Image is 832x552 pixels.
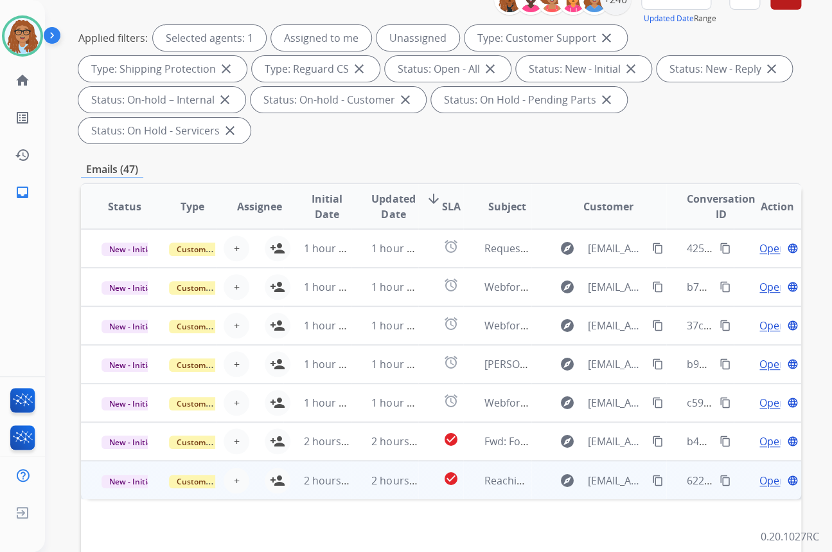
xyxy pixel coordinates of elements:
img: avatar [4,18,40,54]
mat-icon: content_copy [652,281,664,293]
span: Updated Date [371,191,415,222]
span: New - Initial [102,397,161,410]
mat-icon: content_copy [652,436,664,447]
div: Type: Reguard CS [252,56,380,82]
mat-icon: home [15,73,30,88]
mat-icon: explore [560,241,575,256]
mat-icon: explore [560,473,575,488]
span: Customer Support [169,320,252,333]
th: Action [734,184,801,229]
mat-icon: close [599,30,614,46]
span: Customer Support [169,358,252,372]
button: + [224,428,249,454]
span: [EMAIL_ADDRESS][DOMAIN_NAME] [588,279,645,295]
div: Selected agents: 1 [153,25,266,51]
mat-icon: language [787,475,799,486]
span: 1 hour ago [371,396,424,410]
mat-icon: content_copy [720,243,731,254]
mat-icon: person_add [270,395,285,410]
mat-icon: language [787,320,799,331]
div: Type: Customer Support [465,25,627,51]
mat-icon: close [351,61,367,77]
span: New - Initial [102,320,161,333]
span: Customer Support [169,436,252,449]
span: [PERSON_NAME] claim [484,357,592,371]
mat-icon: alarm [443,316,459,331]
span: Webform from [EMAIL_ADDRESS][DOMAIN_NAME] on [DATE] [484,318,775,333]
mat-icon: language [787,243,799,254]
mat-icon: arrow_downward [425,191,441,207]
span: [EMAIL_ADDRESS][DOMAIN_NAME] [588,434,645,449]
span: [EMAIL_ADDRESS][DOMAIN_NAME] [588,473,645,488]
span: New - Initial [102,475,161,488]
mat-icon: content_copy [720,281,731,293]
span: + [234,356,240,372]
span: Range [644,13,716,24]
span: + [234,434,240,449]
span: 2 hours ago [371,434,429,448]
div: Type: Shipping Protection [78,56,247,82]
span: Open [759,241,786,256]
span: Status [108,199,141,214]
mat-icon: check_circle [443,432,459,447]
button: + [224,468,249,493]
span: + [234,279,240,295]
mat-icon: close [398,92,413,107]
span: Open [759,395,786,410]
span: 1 hour ago [371,241,424,255]
mat-icon: close [222,123,238,138]
span: 2 hours ago [304,474,362,488]
span: 1 hour ago [304,357,357,371]
span: New - Initial [102,436,161,449]
span: + [234,395,240,410]
span: 1 hour ago [371,318,424,333]
span: 1 hour ago [304,241,357,255]
button: + [224,390,249,416]
mat-icon: explore [560,356,575,372]
span: Customer Support [169,397,252,410]
span: New - Initial [102,281,161,295]
mat-icon: content_copy [652,320,664,331]
span: New - Initial [102,243,161,256]
span: 2 hours ago [304,434,362,448]
span: Initial Date [304,191,350,222]
mat-icon: language [787,281,799,293]
mat-icon: person_add [270,356,285,372]
div: Status: New - Initial [516,56,651,82]
span: Customer Support [169,475,252,488]
mat-icon: content_copy [720,397,731,409]
span: + [234,241,240,256]
span: Webform from [EMAIL_ADDRESS][DOMAIN_NAME] on [DATE] [484,396,775,410]
mat-icon: content_copy [720,358,731,370]
button: + [224,235,249,261]
mat-icon: alarm [443,277,459,293]
mat-icon: alarm [443,239,459,254]
mat-icon: language [787,358,799,370]
mat-icon: person_add [270,279,285,295]
mat-icon: person_add [270,434,285,449]
span: Subject [488,199,526,214]
button: Updated Date [644,14,694,24]
button: + [224,313,249,338]
span: + [234,473,240,488]
span: Customer [583,199,633,214]
p: 0.20.1027RC [761,529,819,544]
mat-icon: explore [560,279,575,295]
span: 1 hour ago [304,280,357,294]
mat-icon: language [787,436,799,447]
span: SLA [441,199,460,214]
span: [EMAIL_ADDRESS][DOMAIN_NAME] [588,356,645,372]
span: Open [759,318,786,333]
div: Unassigned [376,25,459,51]
span: Assignee [237,199,282,214]
mat-icon: person_add [270,473,285,488]
mat-icon: person_add [270,241,285,256]
mat-icon: close [482,61,498,77]
span: Reaching out / following up [484,474,615,488]
button: + [224,351,249,377]
span: Open [759,279,786,295]
div: Status: On-hold - Customer [251,87,426,113]
mat-icon: close [218,61,234,77]
span: Customer Support [169,243,252,256]
mat-icon: history [15,147,30,163]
